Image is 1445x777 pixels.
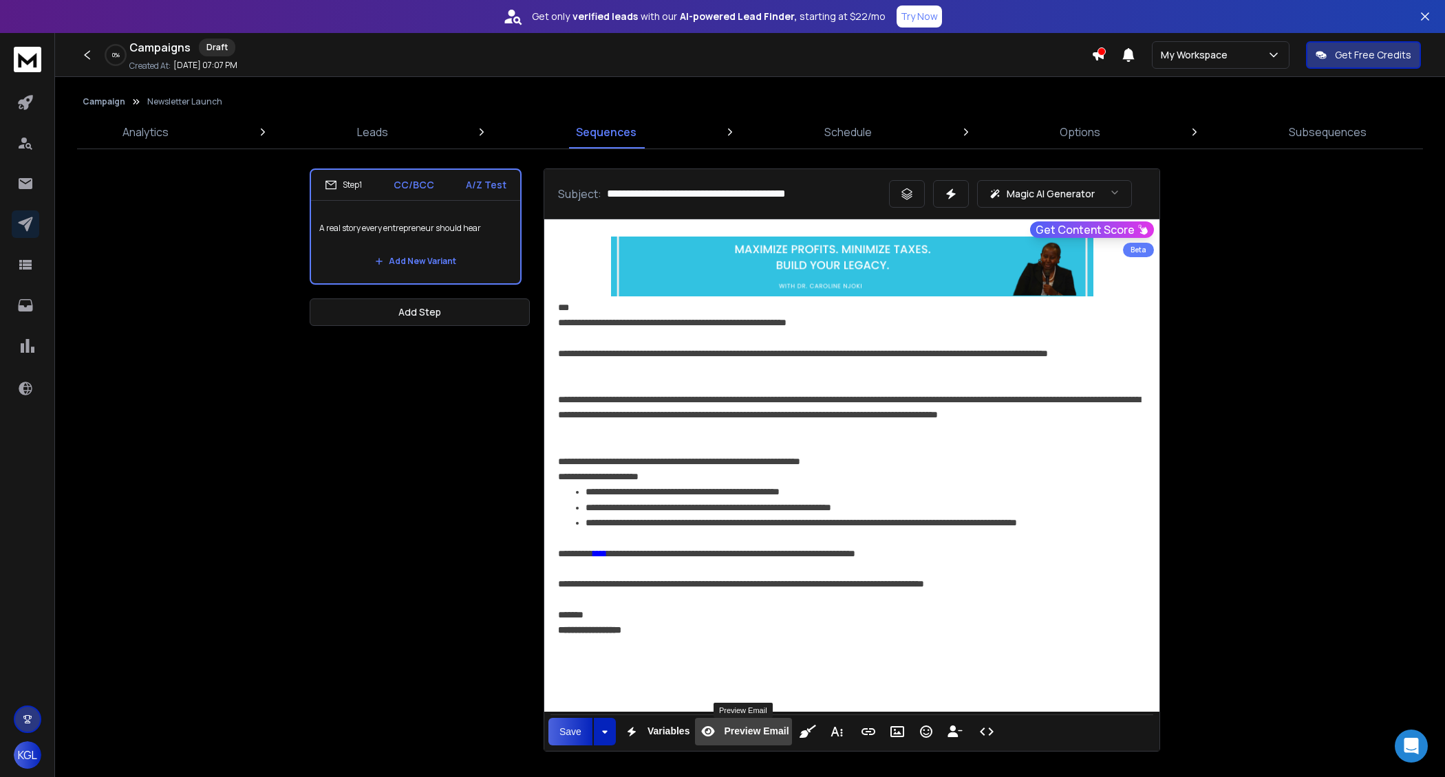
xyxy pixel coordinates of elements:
[466,178,506,192] p: A/Z Test
[122,124,169,140] p: Analytics
[645,725,693,737] span: Variables
[855,718,881,745] button: Insert Link (⌘K)
[1060,124,1100,140] p: Options
[14,741,41,769] button: KGL
[319,209,512,248] p: A real story every entrepreneur should hear
[884,718,910,745] button: Insert Image (⌘P)
[199,39,235,56] div: Draft
[1395,730,1428,763] div: Open Intercom Messenger
[824,124,872,140] p: Schedule
[1281,116,1375,149] a: Subsequences
[1306,41,1421,69] button: Get Free Credits
[532,10,886,23] p: Get only with our starting at $22/mo
[349,116,396,149] a: Leads
[357,124,388,140] p: Leads
[147,96,222,107] p: Newsletter Launch
[112,51,120,59] p: 0 %
[310,168,522,285] li: Step1CC/BCCA/Z TestA real story every entrepreneur should hearAdd New Variant
[83,96,125,107] button: Campaign
[974,718,1000,745] button: Code View
[394,178,434,192] p: CC/BCC
[1161,48,1233,62] p: My Workspace
[568,116,645,149] a: Sequences
[310,298,530,326] button: Add Step
[721,725,791,737] span: Preview Email
[680,10,797,23] strong: AI-powered Lead Finder,
[1030,221,1154,238] button: Get Content Score
[795,718,821,745] button: Clean HTML
[129,61,171,72] p: Created At:
[816,116,880,149] a: Schedule
[114,116,177,149] a: Analytics
[619,718,693,745] button: Variables
[576,124,636,140] p: Sequences
[14,47,41,72] img: logo
[129,39,191,56] h1: Campaigns
[897,6,942,28] button: Try Now
[824,718,850,745] button: More Text
[1335,48,1411,62] p: Get Free Credits
[364,248,467,275] button: Add New Variant
[1007,187,1095,201] p: Magic AI Generator
[325,179,362,191] div: Step 1
[1051,116,1109,149] a: Options
[1123,243,1154,257] div: Beta
[913,718,939,745] button: Emoticons
[1289,124,1367,140] p: Subsequences
[901,10,938,23] p: Try Now
[695,718,791,745] button: Preview Email
[714,703,773,718] div: Preview Email
[558,186,601,202] p: Subject:
[572,10,638,23] strong: verified leads
[173,60,237,71] p: [DATE] 07:07 PM
[548,718,592,745] button: Save
[977,180,1132,208] button: Magic AI Generator
[942,718,968,745] button: Insert Unsubscribe Link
